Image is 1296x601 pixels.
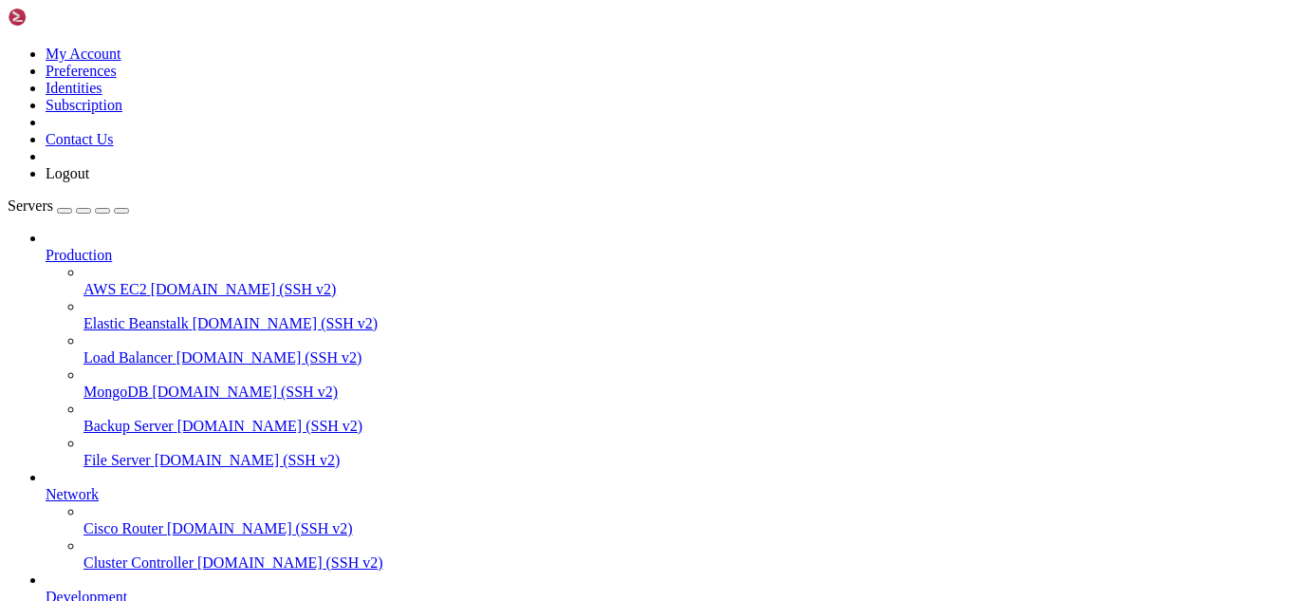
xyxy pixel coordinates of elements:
[83,435,1288,469] li: File Server [DOMAIN_NAME] (SSH v2)
[83,503,1288,537] li: Cisco Router [DOMAIN_NAME] (SSH v2)
[83,298,1288,332] li: Elastic Beanstalk [DOMAIN_NAME] (SSH v2)
[83,264,1288,298] li: AWS EC2 [DOMAIN_NAME] (SSH v2)
[83,452,151,468] span: File Server
[83,554,1288,572] a: Cluster Controller [DOMAIN_NAME] (SSH v2)
[177,418,363,434] span: [DOMAIN_NAME] (SSH v2)
[46,469,1288,572] li: Network
[83,520,1288,537] a: Cisco Router [DOMAIN_NAME] (SSH v2)
[46,97,122,113] a: Subscription
[193,315,379,331] span: [DOMAIN_NAME] (SSH v2)
[83,366,1288,401] li: MongoDB [DOMAIN_NAME] (SSH v2)
[46,247,112,263] span: Production
[46,486,99,502] span: Network
[8,197,129,214] a: Servers
[83,281,147,297] span: AWS EC2
[83,452,1288,469] a: File Server [DOMAIN_NAME] (SSH v2)
[197,554,383,571] span: [DOMAIN_NAME] (SSH v2)
[46,63,117,79] a: Preferences
[83,349,173,366] span: Load Balancer
[8,8,117,27] img: Shellngn
[83,384,1288,401] a: MongoDB [DOMAIN_NAME] (SSH v2)
[8,197,53,214] span: Servers
[46,165,89,181] a: Logout
[176,349,362,366] span: [DOMAIN_NAME] (SSH v2)
[46,131,114,147] a: Contact Us
[83,349,1288,366] a: Load Balancer [DOMAIN_NAME] (SSH v2)
[83,332,1288,366] li: Load Balancer [DOMAIN_NAME] (SSH v2)
[46,486,1288,503] a: Network
[83,520,163,536] span: Cisco Router
[83,537,1288,572] li: Cluster Controller [DOMAIN_NAME] (SSH v2)
[83,418,174,434] span: Backup Server
[155,452,341,468] span: [DOMAIN_NAME] (SSH v2)
[83,554,194,571] span: Cluster Controller
[83,384,148,400] span: MongoDB
[83,281,1288,298] a: AWS EC2 [DOMAIN_NAME] (SSH v2)
[46,247,1288,264] a: Production
[167,520,353,536] span: [DOMAIN_NAME] (SSH v2)
[151,281,337,297] span: [DOMAIN_NAME] (SSH v2)
[46,80,102,96] a: Identities
[83,401,1288,435] li: Backup Server [DOMAIN_NAME] (SSH v2)
[83,315,1288,332] a: Elastic Beanstalk [DOMAIN_NAME] (SSH v2)
[46,230,1288,469] li: Production
[83,315,189,331] span: Elastic Beanstalk
[83,418,1288,435] a: Backup Server [DOMAIN_NAME] (SSH v2)
[152,384,338,400] span: [DOMAIN_NAME] (SSH v2)
[46,46,121,62] a: My Account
